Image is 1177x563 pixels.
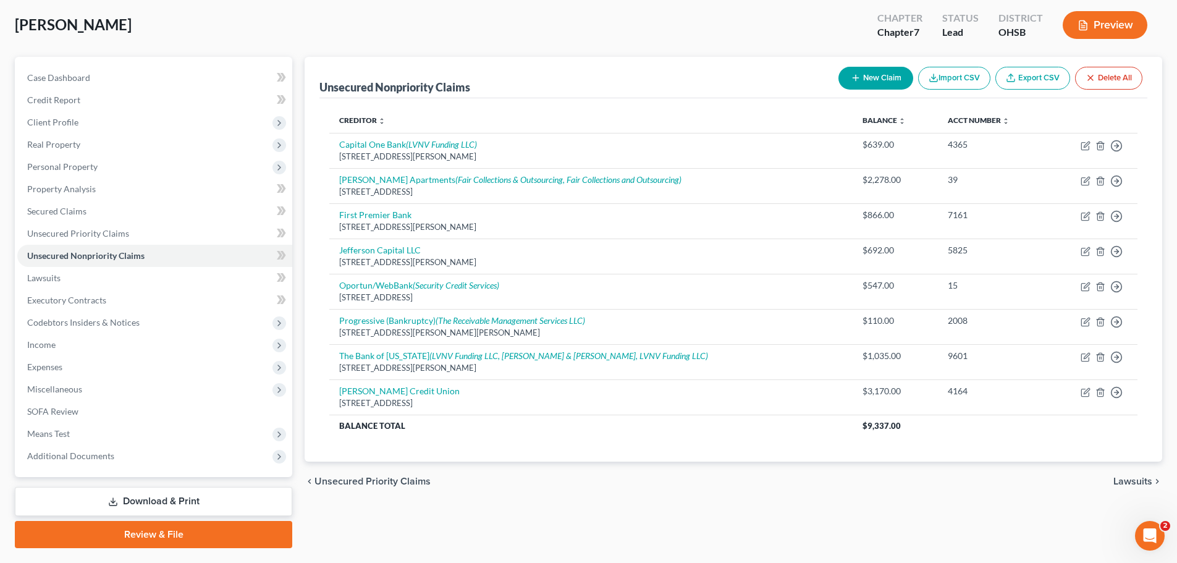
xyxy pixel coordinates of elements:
[406,139,477,150] i: (LVNV Funding LLC)
[27,317,140,328] span: Codebtors Insiders & Notices
[429,350,708,361] i: (LVNV Funding LLC, [PERSON_NAME] & [PERSON_NAME], LVNV Funding LLC)
[378,117,386,125] i: unfold_more
[17,289,292,311] a: Executory Contracts
[942,25,979,40] div: Lead
[413,280,499,290] i: (Security Credit Services)
[948,279,1038,292] div: 15
[27,161,98,172] span: Personal Property
[1063,11,1147,39] button: Preview
[339,151,843,163] div: [STREET_ADDRESS][PERSON_NAME]
[948,138,1038,151] div: 4365
[17,222,292,245] a: Unsecured Priority Claims
[877,25,922,40] div: Chapter
[339,362,843,374] div: [STREET_ADDRESS][PERSON_NAME]
[305,476,314,486] i: chevron_left
[838,67,913,90] button: New Claim
[17,245,292,267] a: Unsecured Nonpriority Claims
[27,184,96,194] span: Property Analysis
[17,67,292,89] a: Case Dashboard
[436,315,585,326] i: (The Receivable Management Services LLC)
[17,267,292,289] a: Lawsuits
[314,476,431,486] span: Unsecured Priority Claims
[863,421,901,431] span: $9,337.00
[17,200,292,222] a: Secured Claims
[863,350,927,362] div: $1,035.00
[27,139,80,150] span: Real Property
[1075,67,1142,90] button: Delete All
[339,280,499,290] a: Oportun/WebBank(Security Credit Services)
[948,209,1038,221] div: 7161
[329,415,853,437] th: Balance Total
[339,315,585,326] a: Progressive (Bankruptcy)(The Receivable Management Services LLC)
[27,206,86,216] span: Secured Claims
[942,11,979,25] div: Status
[27,384,82,394] span: Miscellaneous
[863,244,927,256] div: $692.00
[27,362,62,372] span: Expenses
[17,178,292,200] a: Property Analysis
[305,476,431,486] button: chevron_left Unsecured Priority Claims
[948,244,1038,256] div: 5825
[863,138,927,151] div: $639.00
[914,26,919,38] span: 7
[339,292,843,303] div: [STREET_ADDRESS]
[339,139,477,150] a: Capital One Bank(LVNV Funding LLC)
[948,315,1038,327] div: 2008
[339,256,843,268] div: [STREET_ADDRESS][PERSON_NAME]
[1152,476,1162,486] i: chevron_right
[1113,476,1152,486] span: Lawsuits
[455,174,681,185] i: (Fair Collections & Outsourcing, Fair Collections and Outsourcing)
[27,428,70,439] span: Means Test
[339,245,421,255] a: Jefferson Capital LLC
[339,397,843,409] div: [STREET_ADDRESS]
[863,279,927,292] div: $547.00
[339,221,843,233] div: [STREET_ADDRESS][PERSON_NAME]
[339,210,411,220] a: First Premier Bank
[339,350,708,361] a: The Bank of [US_STATE](LVNV Funding LLC, [PERSON_NAME] & [PERSON_NAME], LVNV Funding LLC)
[998,25,1043,40] div: OHSB
[998,11,1043,25] div: District
[339,116,386,125] a: Creditor unfold_more
[27,95,80,105] span: Credit Report
[995,67,1070,90] a: Export CSV
[27,72,90,83] span: Case Dashboard
[27,228,129,239] span: Unsecured Priority Claims
[877,11,922,25] div: Chapter
[27,117,78,127] span: Client Profile
[1160,521,1170,531] span: 2
[339,327,843,339] div: [STREET_ADDRESS][PERSON_NAME][PERSON_NAME]
[863,116,906,125] a: Balance unfold_more
[27,250,145,261] span: Unsecured Nonpriority Claims
[948,174,1038,186] div: 39
[339,174,681,185] a: [PERSON_NAME] Apartments(Fair Collections & Outsourcing, Fair Collections and Outsourcing)
[27,273,61,283] span: Lawsuits
[863,385,927,397] div: $3,170.00
[863,174,927,186] div: $2,278.00
[319,80,470,95] div: Unsecured Nonpriority Claims
[15,15,132,33] span: [PERSON_NAME]
[863,209,927,221] div: $866.00
[1002,117,1010,125] i: unfold_more
[15,487,292,516] a: Download & Print
[27,406,78,417] span: SOFA Review
[948,350,1038,362] div: 9601
[863,315,927,327] div: $110.00
[15,521,292,548] a: Review & File
[948,385,1038,397] div: 4164
[1135,521,1165,551] iframe: Intercom live chat
[27,295,106,305] span: Executory Contracts
[27,451,114,461] span: Additional Documents
[17,89,292,111] a: Credit Report
[17,400,292,423] a: SOFA Review
[1113,476,1162,486] button: Lawsuits chevron_right
[898,117,906,125] i: unfold_more
[918,67,990,90] button: Import CSV
[948,116,1010,125] a: Acct Number unfold_more
[339,386,460,396] a: [PERSON_NAME] Credit Union
[27,339,56,350] span: Income
[339,186,843,198] div: [STREET_ADDRESS]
